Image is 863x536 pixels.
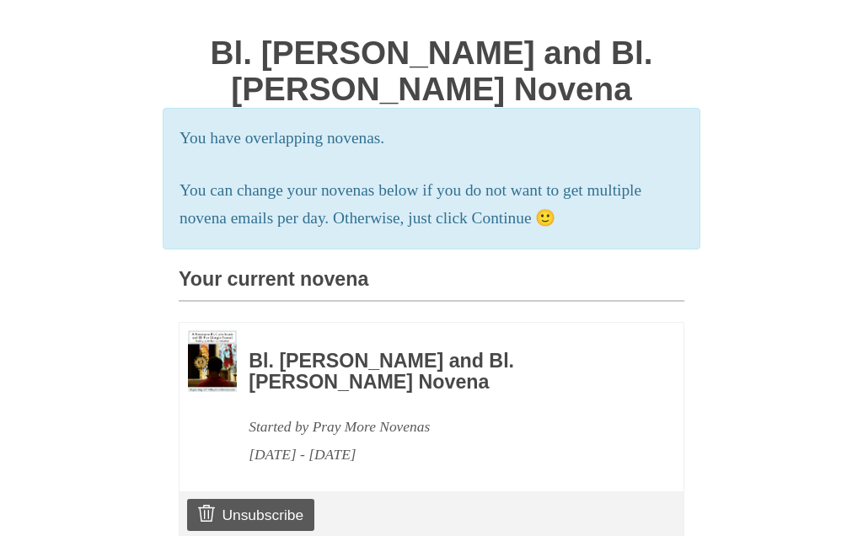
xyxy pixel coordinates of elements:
[249,441,638,469] div: [DATE] - [DATE]
[188,330,237,392] img: Novena image
[187,499,314,531] a: Unsubscribe
[249,413,638,441] div: Started by Pray More Novenas
[249,351,638,394] h3: Bl. [PERSON_NAME] and Bl. [PERSON_NAME] Novena
[179,269,684,302] h3: Your current novena
[180,177,683,233] p: You can change your novenas below if you do not want to get multiple novena emails per day. Other...
[179,35,684,107] h1: Bl. [PERSON_NAME] and Bl. [PERSON_NAME] Novena
[180,125,683,153] p: You have overlapping novenas.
